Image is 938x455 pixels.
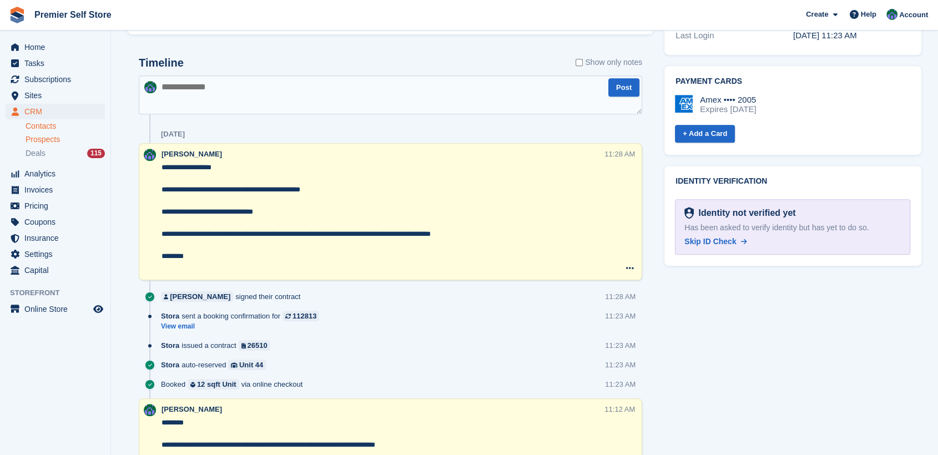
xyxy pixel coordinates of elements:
a: + Add a Card [675,125,735,143]
a: 26510 [239,340,270,351]
div: signed their contract [161,291,306,302]
a: Skip ID Check [684,236,747,247]
a: Prospects [26,134,105,145]
span: Insurance [24,230,91,246]
div: 11:23 AM [605,360,636,370]
span: Home [24,39,91,55]
div: 11:28 AM [604,149,635,159]
time: 2025-10-07 10:23:51 UTC [793,31,857,40]
button: Post [608,78,639,97]
div: Has been asked to verify identity but has yet to do so. [684,222,901,234]
span: [PERSON_NAME] [162,150,222,158]
a: menu [6,262,105,278]
div: Amex •••• 2005 [700,95,756,105]
span: Tasks [24,55,91,71]
span: Subscriptions [24,72,91,87]
img: stora-icon-8386f47178a22dfd0bd8f6a31ec36ba5ce8667c1dd55bd0f319d3a0aa187defe.svg [9,7,26,23]
a: menu [6,39,105,55]
div: [DATE] [161,130,185,139]
a: Premier Self Store [30,6,116,24]
div: auto-reserved [161,360,271,370]
input: Show only notes [576,57,583,68]
label: Show only notes [576,57,642,68]
a: Preview store [92,302,105,316]
span: Account [899,9,928,21]
span: Pricing [24,198,91,214]
div: 11:23 AM [605,311,636,321]
a: Contacts [26,121,105,132]
div: 11:23 AM [605,340,636,351]
h2: Identity verification [675,177,910,186]
div: Identity not verified yet [694,206,795,220]
div: 11:23 AM [605,379,636,390]
a: [PERSON_NAME] [161,291,233,302]
span: Capital [24,262,91,278]
span: Storefront [10,287,110,299]
a: menu [6,182,105,198]
span: Coupons [24,214,91,230]
a: 112813 [283,311,319,321]
span: Prospects [26,134,60,145]
div: [PERSON_NAME] [170,291,230,302]
span: Skip ID Check [684,237,736,246]
a: menu [6,88,105,103]
a: menu [6,104,105,119]
span: Deals [26,148,46,159]
h2: Timeline [139,57,184,69]
span: Analytics [24,166,91,181]
a: 12 sqft Unit [188,379,239,390]
img: Jo Granger [144,404,156,416]
span: Create [806,9,828,20]
a: menu [6,166,105,181]
div: Expires [DATE] [700,104,756,114]
a: menu [6,198,105,214]
a: menu [6,55,105,71]
div: 11:12 AM [604,404,635,414]
span: Help [861,9,876,20]
img: Amex Logo [675,95,693,113]
div: Unit 44 [239,360,263,370]
a: menu [6,301,105,317]
span: Sites [24,88,91,103]
a: View email [161,322,325,331]
div: 26510 [248,340,268,351]
span: Settings [24,246,91,262]
span: Online Store [24,301,91,317]
div: 112813 [293,311,316,321]
img: Jo Granger [144,81,157,93]
div: Last Login [675,29,793,42]
a: menu [6,230,105,246]
div: issued a contract [161,340,276,351]
div: Booked via online checkout [161,379,308,390]
span: CRM [24,104,91,119]
span: [PERSON_NAME] [162,405,222,413]
span: Stora [161,311,179,321]
span: Stora [161,360,179,370]
a: menu [6,246,105,262]
a: menu [6,214,105,230]
img: Identity Verification Ready [684,207,694,219]
span: Invoices [24,182,91,198]
h2: Payment cards [675,77,910,86]
a: menu [6,72,105,87]
div: sent a booking confirmation for [161,311,325,321]
div: 12 sqft Unit [197,379,236,390]
div: 115 [87,149,105,158]
img: Jo Granger [144,149,156,161]
div: 11:28 AM [605,291,636,302]
a: Unit 44 [228,360,266,370]
a: Deals 115 [26,148,105,159]
span: Stora [161,340,179,351]
img: Jo Granger [886,9,897,20]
